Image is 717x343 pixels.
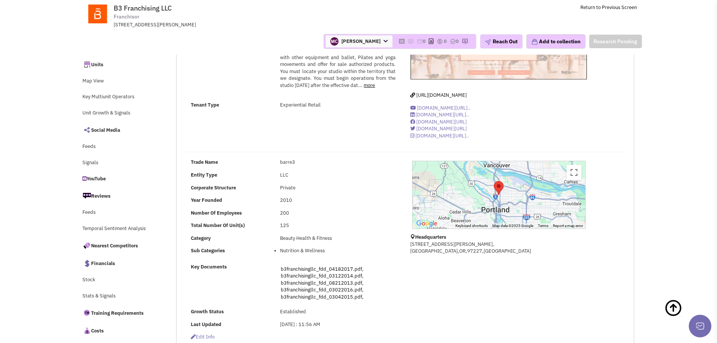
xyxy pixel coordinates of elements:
b: Total Number Of Unit(s) [191,222,245,229]
a: more [364,82,375,88]
a: Map View [79,74,161,88]
a: [DOMAIN_NAME][URL] [410,119,467,125]
a: Report a map error [553,224,583,228]
a: [URL][DOMAIN_NAME] [410,92,467,98]
b: Entity Type [191,172,217,178]
span: 0 [456,38,459,44]
div: barre3 [275,159,400,166]
b: Last Updated [191,321,221,328]
div: B3 Franchising LLC [494,181,504,195]
a: Back To Top [664,291,702,340]
span: [DOMAIN_NAME][URL] [416,125,467,132]
a: b3franchisingllc_fdd_04182017.pdf, [281,266,364,272]
b: Number Of Employees [191,210,242,216]
a: Key Multiunit Operators [79,90,161,104]
a: Financials [79,255,161,271]
a: [DOMAIN_NAME][URL].. [410,105,470,111]
a: Costs [79,323,161,338]
b: Year Founded [191,197,222,203]
span: [DOMAIN_NAME][URL].. [416,111,469,118]
a: Feeds [79,140,161,154]
span: Franchisor [114,13,139,21]
div: 200 [275,210,400,217]
p: [STREET_ADDRESS][PERSON_NAME], [GEOGRAPHIC_DATA],OR,97227,[GEOGRAPHIC_DATA] [410,241,587,255]
a: b3franchisingllc_fdd_03042015.pdf, [281,294,364,300]
a: Terms (opens in new tab) [538,224,548,228]
a: [DOMAIN_NAME][URL].. [410,133,469,139]
b: Category [191,235,211,241]
button: Keyboard shortcuts [455,223,488,229]
span: We offer the right to develop and operate exercise studios from a fixed store location that provi... [280,26,395,88]
img: icon-note.png [408,38,414,44]
div: Private [275,184,400,192]
b: Key Documents [191,264,227,270]
a: Training Requirements [79,305,161,321]
a: Stock [79,273,161,287]
a: b3franchisingllc_fdd_03022016.pdf, [281,287,364,293]
div: Beauty Health & Fitness [275,235,400,242]
img: plane.png [485,39,491,45]
a: Feeds [79,206,161,220]
a: Open this area in Google Maps (opens a new window) [414,219,439,229]
a: Unit Growth & Signals [79,106,161,120]
a: Return to Previous Screen [580,4,637,11]
div: [DATE] : 11:56 AM [275,321,400,328]
span: Edit info [191,334,215,340]
div: LLC [275,172,400,179]
img: TaskCount.png [450,38,456,44]
button: Add to collection [526,34,585,49]
b: Growth Status [191,308,224,315]
a: Reviews [79,188,161,204]
a: Signals [79,156,161,170]
span: [PERSON_NAME] [326,35,392,47]
img: icon-email-active-16.png [417,38,423,44]
div: [STREET_ADDRESS][PERSON_NAME] [114,21,310,29]
button: Reach Out [480,34,522,49]
img: Google [414,219,439,229]
div: Established [275,308,400,316]
b: Headquarters [415,234,446,240]
span: [DOMAIN_NAME][URL].. [416,133,469,139]
span: [DOMAIN_NAME][URL] [416,119,467,125]
img: research-icon.png [462,38,468,44]
button: Toggle fullscreen view [566,165,582,180]
a: Temporal Sentiment Analysis [79,222,161,236]
img: icon-dealamount.png [437,38,443,44]
span: [DOMAIN_NAME][URL].. [417,105,470,111]
div: Experiential Retail [275,102,400,109]
b: Trade Name [191,159,218,165]
li: Nutrition & Wellness [280,247,395,255]
b: Corporate Structure [191,184,236,191]
a: [DOMAIN_NAME][URL] [410,125,467,132]
a: b3franchisingllc_fdd_03122014.pdf, [281,273,364,279]
div: 125 [275,222,400,229]
span: B3 Franchising LLC [114,4,172,12]
span: 0 [423,38,426,44]
a: YouTube [79,172,161,186]
strong: Tenant Type [191,102,219,108]
a: Stats & Signals [79,289,161,303]
div: 2010 [275,197,400,204]
img: icon-collection-lavender.png [531,38,538,45]
b: Sub Categories [191,247,225,254]
a: Units [79,56,161,72]
a: [DOMAIN_NAME][URL].. [410,111,469,118]
span: [URL][DOMAIN_NAME] [416,92,467,98]
span: Map data ©2025 Google [492,224,533,228]
span: 0 [444,38,447,44]
a: b3franchisingllc_fdd_08212013.pdf, [281,280,364,286]
a: Nearest Competitors [79,238,161,253]
a: Social Media [79,122,161,138]
img: QPkP4yKEfE-4k4QRUioSew.png [330,37,338,46]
